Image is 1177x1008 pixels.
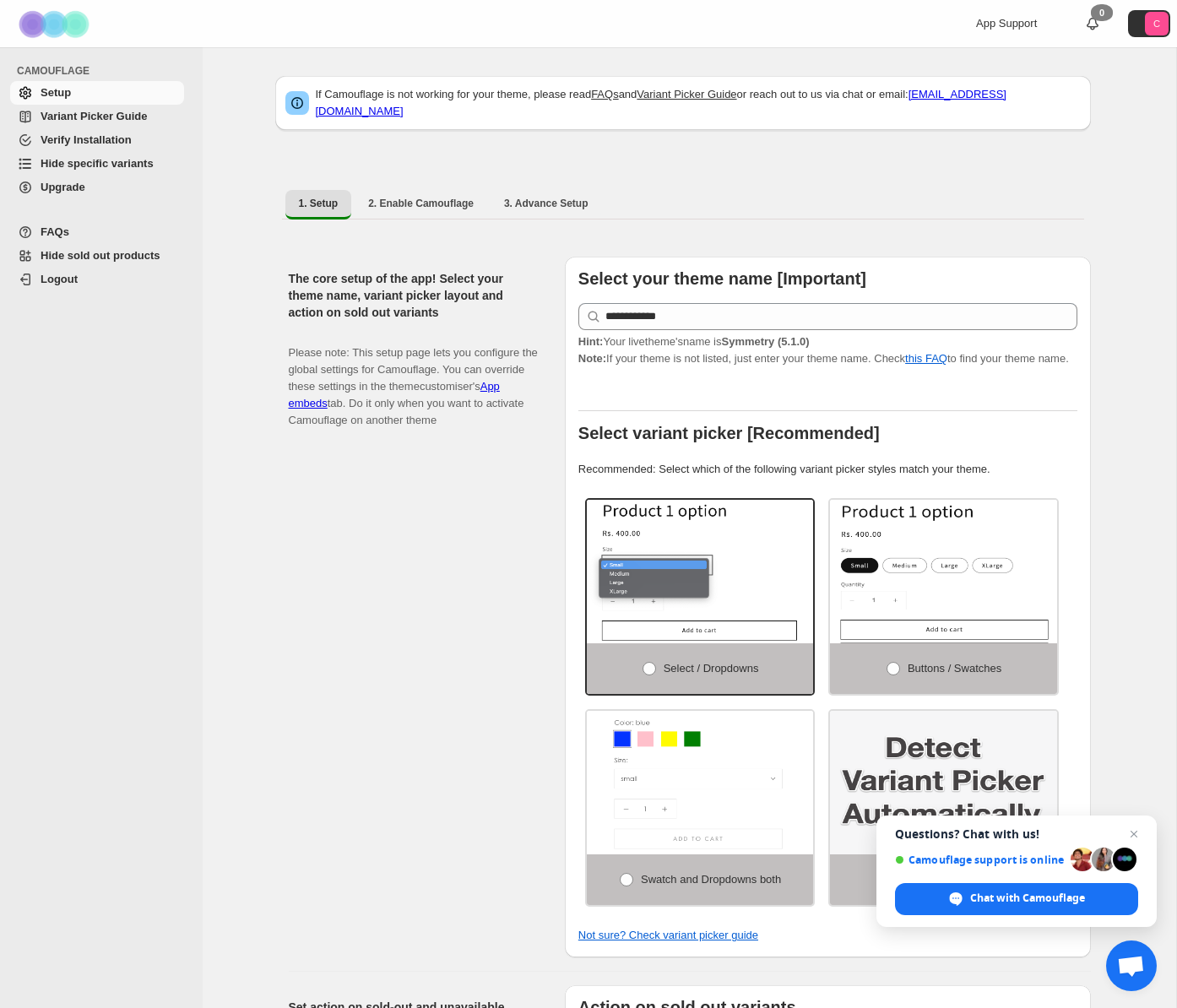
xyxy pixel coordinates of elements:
[41,86,71,99] span: Setup
[908,662,1001,675] span: Buttons / Swatches
[10,268,184,291] a: Logout
[641,873,781,886] span: Swatch and Dropdowns both
[895,883,1138,915] span: Chat with Camouflage
[1091,4,1113,21] div: 0
[1128,10,1170,37] button: Avatar with initials C
[10,152,184,176] a: Hide specific variants
[830,711,1057,854] img: Detect Automatically
[1106,940,1157,991] a: Open chat
[830,500,1057,643] img: Buttons / Swatches
[41,133,132,146] span: Verify Installation
[1153,19,1160,29] text: C
[41,273,78,285] span: Logout
[664,662,759,675] span: Select / Dropdowns
[578,461,1077,478] p: Recommended: Select which of the following variant picker styles match your theme.
[41,157,154,170] span: Hide specific variants
[299,197,339,210] span: 1. Setup
[905,352,947,365] a: this FAQ
[41,249,160,262] span: Hide sold out products
[289,270,538,321] h2: The core setup of the app! Select your theme name, variant picker layout and action on sold out v...
[10,176,184,199] a: Upgrade
[41,225,69,238] span: FAQs
[976,17,1037,30] span: App Support
[591,88,619,100] a: FAQs
[17,64,191,78] span: CAMOUFLAGE
[578,333,1077,367] p: If your theme is not listed, just enter your theme name. Check to find your theme name.
[289,328,538,429] p: Please note: This setup page lets you configure the global settings for Camouflage. You can overr...
[41,181,85,193] span: Upgrade
[578,335,604,348] strong: Hint:
[895,827,1138,841] span: Questions? Chat with us!
[10,105,184,128] a: Variant Picker Guide
[578,424,880,442] b: Select variant picker [Recommended]
[578,929,758,941] a: Not sure? Check variant picker guide
[895,854,1065,866] span: Camouflage support is online
[14,1,98,47] img: Camouflage
[10,220,184,244] a: FAQs
[970,891,1085,906] span: Chat with Camouflage
[10,128,184,152] a: Verify Installation
[578,352,606,365] strong: Note:
[587,711,814,854] img: Swatch and Dropdowns both
[1145,12,1169,35] span: Avatar with initials C
[41,110,147,122] span: Variant Picker Guide
[368,197,474,210] span: 2. Enable Camouflage
[578,269,866,288] b: Select your theme name [Important]
[587,500,814,643] img: Select / Dropdowns
[637,88,736,100] a: Variant Picker Guide
[578,335,810,348] span: Your live theme's name is
[316,86,1081,120] p: If Camouflage is not working for your theme, please read and or reach out to us via chat or email:
[721,335,809,348] strong: Symmetry (5.1.0)
[10,244,184,268] a: Hide sold out products
[504,197,588,210] span: 3. Advance Setup
[10,81,184,105] a: Setup
[1084,15,1101,32] a: 0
